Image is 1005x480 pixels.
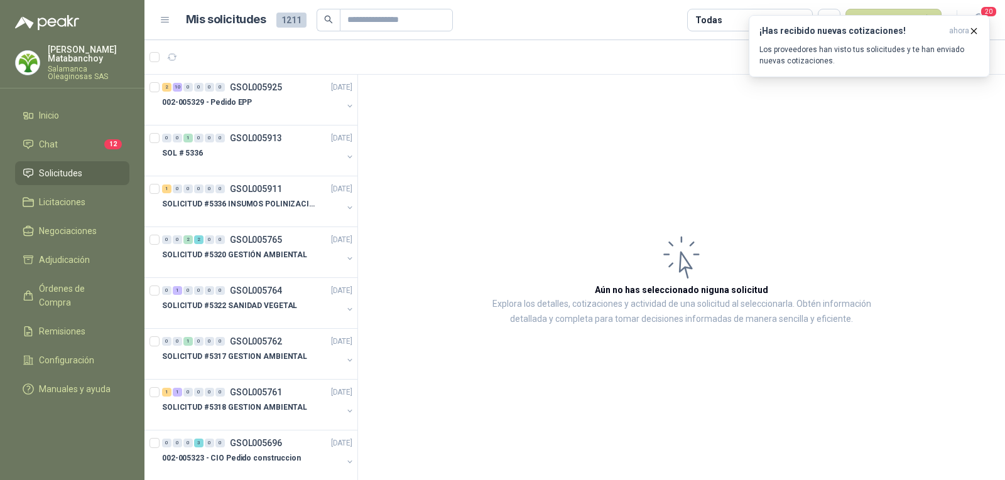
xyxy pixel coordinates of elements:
[215,439,225,447] div: 0
[15,104,129,127] a: Inicio
[162,232,355,272] a: 0 0 2 2 0 0 GSOL005765[DATE] SOLICITUD #5320 GESTIÓN AMBIENTAL
[205,235,214,244] div: 0
[162,80,355,120] a: 2 10 0 0 0 0 GSOL005925[DATE] 002-005329 - Pedido EPP
[194,337,204,346] div: 0
[162,402,307,413] p: SOLICITUD #5318 GESTION AMBIENTAL
[183,134,193,142] div: 1
[162,337,171,346] div: 0
[230,286,282,295] p: GSOL005764
[331,437,352,449] p: [DATE]
[162,147,203,159] p: SOL # 5336
[39,224,97,238] span: Negociaciones
[173,235,182,244] div: 0
[162,97,252,109] p: 002-005329 - Pedido EPP
[173,184,182,193] div: 0
[230,388,282,397] p: GSOL005761
[173,439,182,447] div: 0
[230,83,282,92] p: GSOL005925
[215,388,225,397] div: 0
[162,184,171,193] div: 1
[162,249,307,261] p: SOLICITUD #5320 GESTIÓN AMBIENTAL
[104,139,122,149] span: 12
[230,337,282,346] p: GSOL005762
[15,277,129,314] a: Órdenes de Compra
[215,286,225,295] div: 0
[162,283,355,323] a: 0 1 0 0 0 0 GSOL005764[DATE] SOLICITUD #5322 SANIDAD VEGETAL
[205,337,214,346] div: 0
[162,435,355,476] a: 0 0 0 3 0 0 GSOL005696[DATE] 002-005323 - CIO Pedido construccion
[331,387,352,398] p: [DATE]
[205,134,214,142] div: 0
[215,235,225,244] div: 0
[980,6,997,18] span: 20
[331,234,352,246] p: [DATE]
[162,131,355,171] a: 0 0 1 0 0 0 GSOL005913[DATE] SOL # 5336
[695,13,722,27] div: Todas
[183,337,193,346] div: 1
[215,134,225,142] div: 0
[39,353,94,367] span: Configuración
[186,11,266,29] h1: Mis solicitudes
[230,184,282,193] p: GSOL005911
[967,9,990,31] button: 20
[15,248,129,272] a: Adjudicación
[759,44,979,67] p: Los proveedores han visto tus solicitudes y te han enviado nuevas cotizaciones.
[39,382,111,396] span: Manuales y ayuda
[183,235,193,244] div: 2
[215,184,225,193] div: 0
[39,137,58,151] span: Chat
[162,198,318,210] p: SOLICITUD #5336 INSUMOS POLINIZACIÓN
[205,83,214,92] div: 0
[759,26,944,36] h3: ¡Has recibido nuevas cotizaciones!
[194,235,204,244] div: 2
[194,286,204,295] div: 0
[749,15,990,77] button: ¡Has recibido nuevas cotizaciones!ahora Los proveedores han visto tus solicitudes y te han enviad...
[162,385,355,425] a: 1 1 0 0 0 0 GSOL005761[DATE] SOLICITUD #5318 GESTION AMBIENTAL
[331,132,352,144] p: [DATE]
[230,134,282,142] p: GSOL005913
[173,134,182,142] div: 0
[162,235,171,244] div: 0
[183,184,193,193] div: 0
[183,388,193,397] div: 0
[162,334,355,374] a: 0 0 1 0 0 0 GSOL005762[DATE] SOLICITUD #5317 GESTION AMBIENTAL
[183,83,193,92] div: 0
[194,83,204,92] div: 0
[215,337,225,346] div: 0
[205,439,214,447] div: 0
[162,83,171,92] div: 2
[15,219,129,243] a: Negociaciones
[48,65,129,80] p: Salamanca Oleaginosas SAS
[183,439,193,447] div: 0
[230,235,282,244] p: GSOL005765
[39,253,90,267] span: Adjudicación
[39,195,85,209] span: Licitaciones
[194,388,204,397] div: 0
[173,388,182,397] div: 1
[15,319,129,343] a: Remisiones
[595,283,768,297] h3: Aún no has seleccionado niguna solicitud
[949,26,969,36] span: ahora
[39,109,59,122] span: Inicio
[162,286,171,295] div: 0
[162,300,297,312] p: SOLICITUD #5322 SANIDAD VEGETAL
[331,336,352,348] p: [DATE]
[16,51,40,75] img: Company Logo
[15,190,129,214] a: Licitaciones
[162,181,355,221] a: 1 0 0 0 0 0 GSOL005911[DATE] SOLICITUD #5336 INSUMOS POLINIZACIÓN
[183,286,193,295] div: 0
[162,452,301,464] p: 002-005323 - CIO Pedido construccion
[331,183,352,195] p: [DATE]
[15,15,79,30] img: Logo peakr
[173,286,182,295] div: 1
[331,285,352,297] p: [DATE]
[205,286,214,295] div: 0
[162,351,307,363] p: SOLICITUD #5317 GESTION AMBIENTAL
[331,82,352,93] p: [DATE]
[484,297,879,327] p: Explora los detalles, cotizaciones y actividad de una solicitud al seleccionarla. Obtén informaci...
[194,184,204,193] div: 0
[162,388,171,397] div: 1
[162,439,171,447] div: 0
[39,282,117,309] span: Órdenes de Compra
[173,83,182,92] div: 10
